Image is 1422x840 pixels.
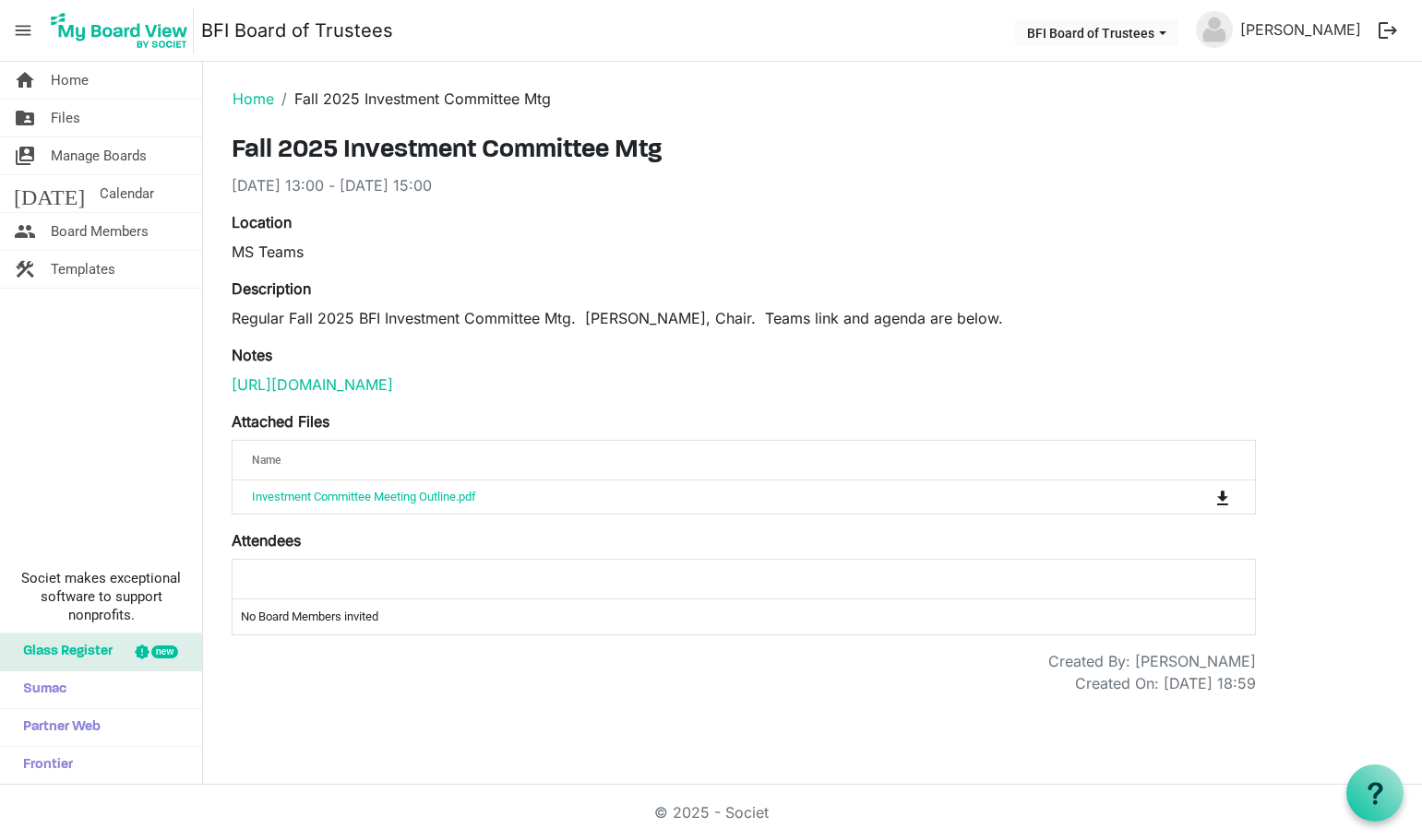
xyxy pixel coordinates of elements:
[45,7,194,53] img: My Board View Logo
[252,454,281,467] span: Name
[201,12,393,49] a: BFI Board of Trustees
[232,344,272,366] label: Notes
[51,213,149,250] span: Board Members
[51,251,115,288] span: Templates
[8,569,194,624] span: Societ makes exceptional software to support nonprofits.
[232,410,329,432] label: Attached Files
[232,278,311,300] label: Description
[232,529,301,551] label: Attendees
[1140,480,1255,514] td: is Command column column header
[233,599,1255,634] td: No Board Members invited
[1196,11,1233,48] img: no-profile-picture.svg
[232,241,1256,263] div: MS Teams
[654,803,769,822] a: © 2025 - Societ
[1075,672,1256,694] div: Created On: [DATE] 18:59
[232,211,292,233] label: Location
[6,13,41,48] span: menu
[14,175,85,212] span: [DATE]
[233,89,274,108] a: Home
[14,747,73,784] span: Frontier
[232,307,1256,329] p: Regular Fall 2025 BFI Investment Committee Mtg. [PERSON_NAME], Chair. Teams link and agenda are b...
[232,375,393,394] a: [URL][DOMAIN_NAME]
[1233,11,1368,48] a: [PERSON_NAME]
[14,671,66,708] span: Sumac
[45,7,201,53] a: My Board View Logo
[252,490,476,503] a: Investment Committee Meeting Outline.pdf
[14,137,36,174] span: switch_account
[151,645,178,658] div: new
[51,137,147,174] span: Manage Boards
[14,251,36,288] span: construction
[14,633,113,670] span: Glass Register
[233,480,1140,514] td: Investment Committee Meeting Outline.pdf is template cell column header Name
[51,100,80,136] span: Files
[14,62,36,99] span: home
[14,709,101,746] span: Partner Web
[14,100,36,136] span: folder_shared
[1048,650,1256,672] div: Created By: [PERSON_NAME]
[232,136,1256,167] h3: Fall 2025 Investment Committee Mtg
[1210,484,1236,510] button: Download
[1368,11,1407,50] button: logout
[100,175,154,212] span: Calendar
[51,62,89,99] span: Home
[274,88,551,110] li: Fall 2025 Investment Committee Mtg
[232,174,1256,196] div: [DATE] 13:00 - [DATE] 15:00
[1015,19,1178,45] button: BFI Board of Trustees dropdownbutton
[14,213,36,250] span: people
